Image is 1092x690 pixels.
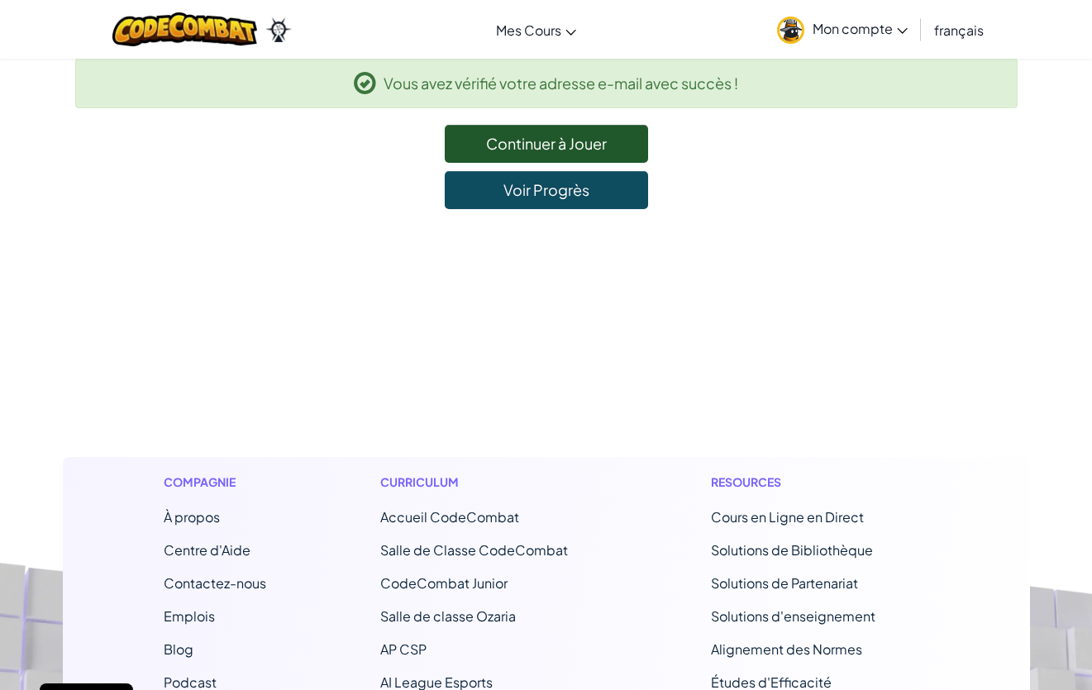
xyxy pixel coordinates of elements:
[711,473,928,491] h1: Resources
[164,541,250,559] a: Centre d'Aide
[769,3,916,55] a: Mon compte
[164,640,193,658] a: Blog
[164,607,215,625] a: Emplois
[164,473,266,491] h1: Compagnie
[711,607,875,625] a: Solutions d'enseignement
[926,7,992,52] a: français
[380,541,568,559] a: Salle de Classe CodeCombat
[380,508,519,526] span: Accueil CodeCombat
[164,508,220,526] a: À propos
[112,12,257,46] img: CodeCombat logo
[380,640,427,658] a: AP CSP
[380,607,516,625] a: Salle de classe Ozaria
[445,125,648,163] a: Continuer à Jouer
[164,574,266,592] span: Contactez-nous
[488,7,584,52] a: Mes Cours
[813,20,908,37] span: Mon compte
[711,640,862,658] a: Alignement des Normes
[265,17,292,42] img: Ozaria
[380,574,508,592] a: CodeCombat Junior
[380,473,598,491] h1: Curriculum
[711,541,873,559] a: Solutions de Bibliothèque
[384,71,738,95] span: Vous avez vérifié votre adresse e-mail avec succès !
[777,17,804,44] img: avatar
[496,21,561,39] span: Mes Cours
[711,508,864,526] a: Cours en Ligne en Direct
[711,574,858,592] a: Solutions de Partenariat
[934,21,984,39] span: français
[445,171,648,209] a: Voir Progrès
